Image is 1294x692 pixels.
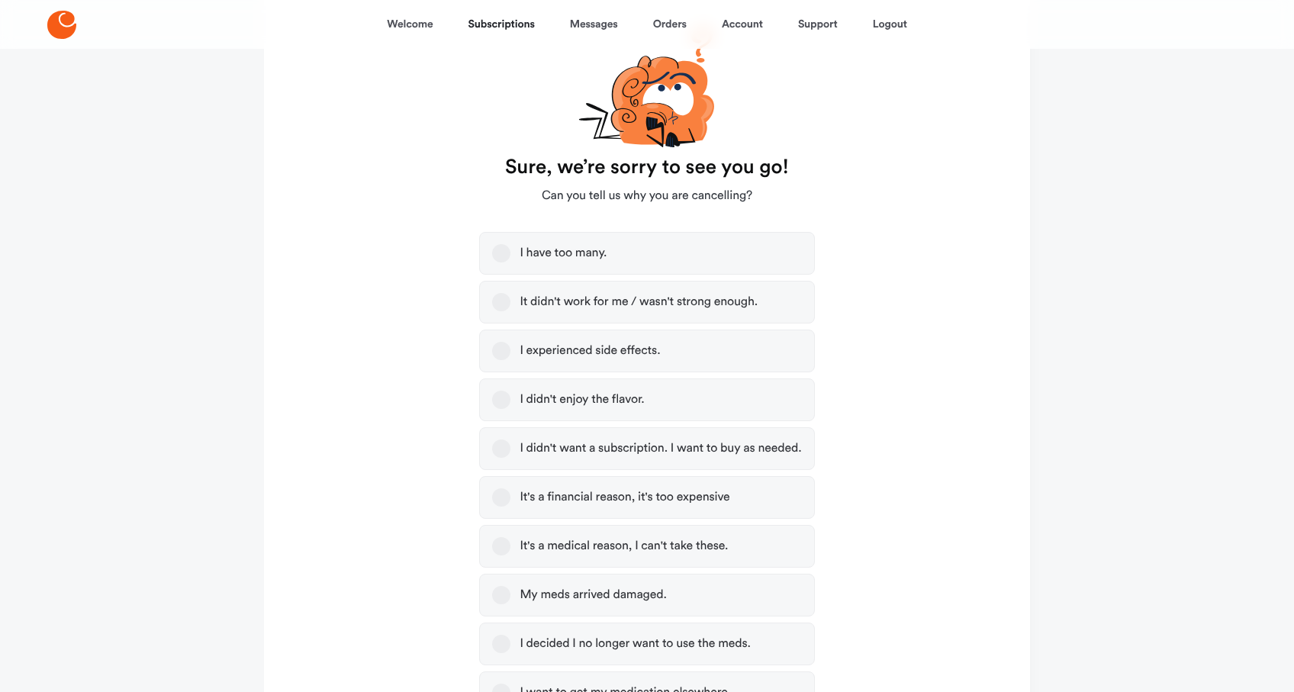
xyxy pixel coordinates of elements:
button: I didn't enjoy the flavor. [492,391,510,409]
div: I decided I no longer want to use the meds. [520,636,750,652]
a: Messages [570,6,618,43]
div: My meds arrived damaged. [520,587,666,603]
a: Support [798,6,838,43]
div: It's a medical reason, I can't take these. [520,539,728,554]
a: Subscriptions [468,6,535,43]
div: I didn't want a subscription. I want to buy as needed. [520,441,801,456]
button: I decided I no longer want to use the meds. [492,635,510,653]
img: cartoon-confuse-xvMLqgb5.svg [578,21,715,147]
button: I experienced side effects. [492,342,510,360]
button: It's a medical reason, I can't take these. [492,537,510,555]
button: I didn't want a subscription. I want to buy as needed. [492,439,510,458]
button: It didn't work for me / wasn't strong enough. [492,293,510,311]
div: I have too many. [520,246,607,261]
strong: Sure, we’re sorry to see you go! [505,155,789,179]
div: It didn't work for me / wasn't strong enough. [520,295,758,310]
div: I experienced side effects. [520,343,660,359]
a: Account [722,6,763,43]
button: My meds arrived damaged. [492,586,510,604]
span: Can you tell us why you are cancelling? [542,187,752,205]
a: Welcome [387,6,433,43]
button: It's a financial reason, it's too expensive [492,488,510,507]
a: Logout [873,6,907,43]
button: I have too many. [492,244,510,262]
div: I didn't enjoy the flavor. [520,392,644,407]
a: Orders [653,6,687,43]
div: It's a financial reason, it's too expensive [520,490,729,505]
